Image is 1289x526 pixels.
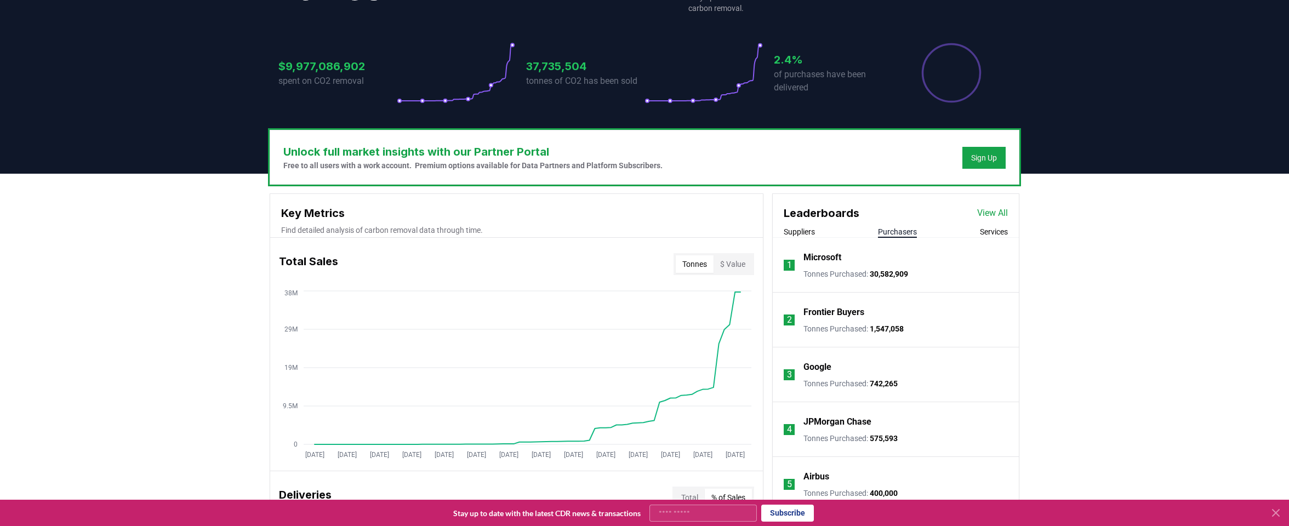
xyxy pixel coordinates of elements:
[774,68,892,94] p: of purchases have been delivered
[499,451,518,459] tspan: [DATE]
[281,225,752,236] p: Find detailed analysis of carbon removal data through time.
[661,451,680,459] tspan: [DATE]
[803,323,904,334] p: Tonnes Purchased :
[279,253,338,275] h3: Total Sales
[675,489,705,506] button: Total
[305,451,324,459] tspan: [DATE]
[803,378,898,389] p: Tonnes Purchased :
[803,268,908,279] p: Tonnes Purchased :
[787,423,792,436] p: 4
[784,226,815,237] button: Suppliers
[870,379,898,388] span: 742,265
[803,433,898,444] p: Tonnes Purchased :
[787,259,792,272] p: 1
[676,255,714,273] button: Tonnes
[977,207,1008,220] a: View All
[284,325,298,333] tspan: 29M
[278,58,397,75] h3: $9,977,086,902
[870,270,908,278] span: 30,582,909
[787,478,792,491] p: 5
[532,451,551,459] tspan: [DATE]
[283,402,298,410] tspan: 9.5M
[294,441,298,448] tspan: 0
[921,42,982,104] div: Percentage of sales delivered
[803,251,841,264] a: Microsoft
[870,489,898,498] span: 400,000
[705,489,752,506] button: % of Sales
[714,255,752,273] button: $ Value
[279,487,332,508] h3: Deliveries
[564,451,583,459] tspan: [DATE]
[870,434,898,443] span: 575,593
[803,488,898,499] p: Tonnes Purchased :
[278,75,397,88] p: spent on CO2 removal
[467,451,486,459] tspan: [DATE]
[284,289,298,297] tspan: 38M
[870,324,904,333] span: 1,547,058
[435,451,454,459] tspan: [DATE]
[281,205,752,221] h3: Key Metrics
[803,415,871,428] a: JPMorgan Chase
[878,226,917,237] button: Purchasers
[370,451,389,459] tspan: [DATE]
[787,368,792,381] p: 3
[962,147,1006,169] button: Sign Up
[693,451,712,459] tspan: [DATE]
[402,451,421,459] tspan: [DATE]
[774,52,892,68] h3: 2.4%
[338,451,357,459] tspan: [DATE]
[787,313,792,327] p: 2
[803,306,864,319] a: Frontier Buyers
[596,451,615,459] tspan: [DATE]
[283,144,663,160] h3: Unlock full market insights with our Partner Portal
[726,451,745,459] tspan: [DATE]
[283,160,663,171] p: Free to all users with a work account. Premium options available for Data Partners and Platform S...
[784,205,859,221] h3: Leaderboards
[526,58,644,75] h3: 37,735,504
[526,75,644,88] p: tonnes of CO2 has been sold
[284,364,298,371] tspan: 19M
[980,226,1008,237] button: Services
[803,361,831,374] a: Google
[629,451,648,459] tspan: [DATE]
[803,470,829,483] a: Airbus
[971,152,997,163] a: Sign Up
